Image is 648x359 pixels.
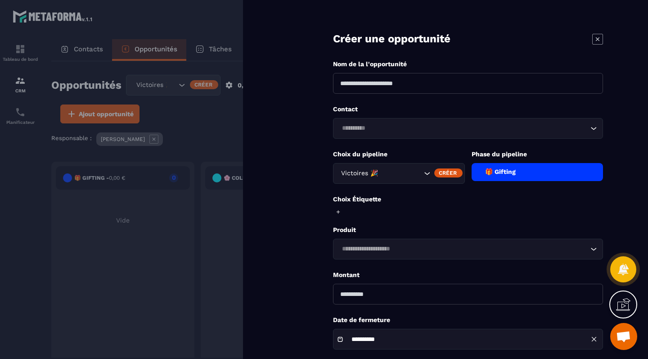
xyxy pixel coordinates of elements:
div: Search for option [333,163,465,184]
p: Contact [333,105,603,114]
div: Créer [434,168,463,177]
a: Ouvrir le chat [610,323,637,350]
div: Search for option [333,239,603,259]
div: Search for option [333,118,603,139]
p: Choix du pipeline [333,150,465,159]
span: Victoires 🎉 [339,168,380,178]
p: Montant [333,271,603,279]
input: Search for option [339,123,588,133]
p: Produit [333,226,603,234]
p: Choix Étiquette [333,195,603,204]
input: Search for option [380,168,422,178]
input: Search for option [339,244,588,254]
p: Nom de la l'opportunité [333,60,603,68]
p: Date de fermeture [333,316,603,324]
p: Phase du pipeline [472,150,603,159]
